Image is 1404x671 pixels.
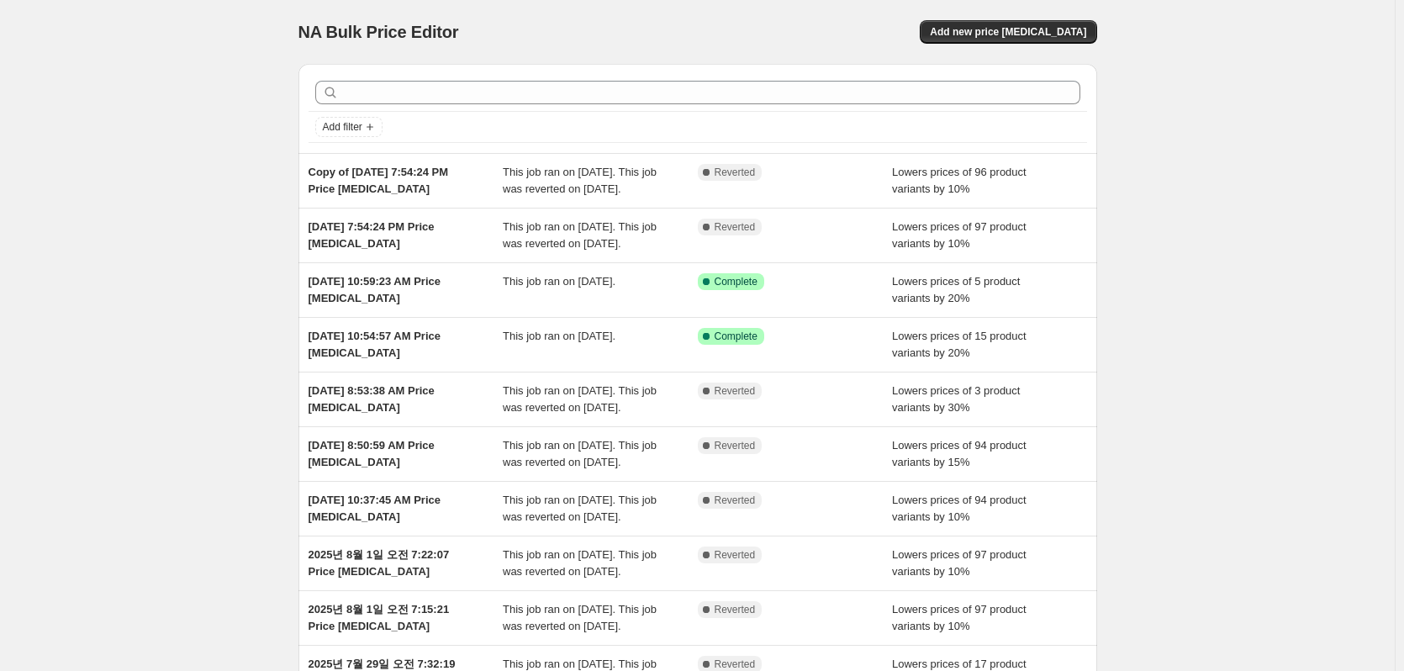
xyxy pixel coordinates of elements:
span: [DATE] 10:59:23 AM Price [MEDICAL_DATA] [309,275,441,304]
span: Lowers prices of 94 product variants by 15% [892,439,1027,468]
span: This job ran on [DATE]. This job was reverted on [DATE]. [503,220,657,250]
span: [DATE] 8:53:38 AM Price [MEDICAL_DATA] [309,384,435,414]
span: This job ran on [DATE]. This job was reverted on [DATE]. [503,603,657,632]
span: Lowers prices of 97 product variants by 10% [892,220,1027,250]
span: This job ran on [DATE]. This job was reverted on [DATE]. [503,548,657,578]
span: [DATE] 10:37:45 AM Price [MEDICAL_DATA] [309,494,441,523]
span: Add filter [323,120,362,134]
span: Lowers prices of 15 product variants by 20% [892,330,1027,359]
span: Reverted [715,548,756,562]
span: Reverted [715,166,756,179]
span: Lowers prices of 3 product variants by 30% [892,384,1020,414]
button: Add filter [315,117,383,137]
span: This job ran on [DATE]. This job was reverted on [DATE]. [503,494,657,523]
span: Lowers prices of 97 product variants by 10% [892,548,1027,578]
span: This job ran on [DATE]. This job was reverted on [DATE]. [503,439,657,468]
span: This job ran on [DATE]. [503,330,615,342]
span: Reverted [715,384,756,398]
span: Lowers prices of 97 product variants by 10% [892,603,1027,632]
span: Reverted [715,494,756,507]
span: Reverted [715,439,756,452]
span: Reverted [715,220,756,234]
span: This job ran on [DATE]. This job was reverted on [DATE]. [503,166,657,195]
span: This job ran on [DATE]. [503,275,615,288]
span: Complete [715,330,757,343]
span: Complete [715,275,757,288]
span: [DATE] 7:54:24 PM Price [MEDICAL_DATA] [309,220,435,250]
span: Add new price [MEDICAL_DATA] [930,25,1086,39]
span: This job ran on [DATE]. This job was reverted on [DATE]. [503,384,657,414]
span: 2025년 8월 1일 오전 7:22:07 Price [MEDICAL_DATA] [309,548,450,578]
span: Lowers prices of 96 product variants by 10% [892,166,1027,195]
span: Reverted [715,658,756,671]
span: [DATE] 8:50:59 AM Price [MEDICAL_DATA] [309,439,435,468]
span: 2025년 8월 1일 오전 7:15:21 Price [MEDICAL_DATA] [309,603,450,632]
span: Lowers prices of 5 product variants by 20% [892,275,1020,304]
span: [DATE] 10:54:57 AM Price [MEDICAL_DATA] [309,330,441,359]
span: NA Bulk Price Editor [298,23,459,41]
span: Lowers prices of 94 product variants by 10% [892,494,1027,523]
span: Copy of [DATE] 7:54:24 PM Price [MEDICAL_DATA] [309,166,449,195]
button: Add new price [MEDICAL_DATA] [920,20,1096,44]
span: Reverted [715,603,756,616]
